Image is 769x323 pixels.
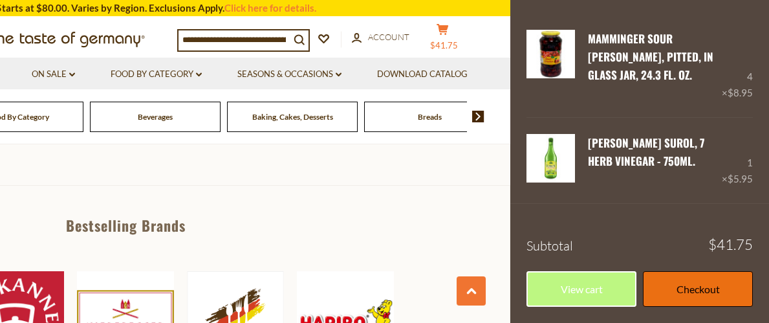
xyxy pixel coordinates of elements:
img: Kuehne Surol 7 herb vinegar [526,134,575,183]
div: 1 × [722,134,753,187]
span: $5.95 [728,173,753,184]
a: Kuehne Surol 7 herb vinegar [526,134,575,187]
a: View cart [526,271,636,307]
a: Food By Category [111,67,202,82]
button: $41.75 [423,23,462,56]
a: Checkout [643,271,753,307]
img: Mamminger Sour Morello Cherries, pitted, in Glass Jar, 24.3 fl. oz. [526,30,575,78]
a: Beverages [138,112,173,122]
img: next arrow [472,111,484,122]
a: Breads [418,112,442,122]
a: On Sale [32,67,75,82]
span: $8.95 [728,87,753,98]
span: $41.75 [708,238,753,252]
span: $41.75 [430,40,458,50]
a: Mamminger Sour [PERSON_NAME], pitted, in Glass Jar, 24.3 fl. oz. [588,30,713,84]
a: Seasons & Occasions [237,67,341,82]
div: 4 × [722,30,753,102]
a: [PERSON_NAME] Surol, 7 herb vinegar - 750ml. [588,135,704,169]
a: Account [352,30,409,45]
a: Click here for details. [224,2,316,14]
span: Account [368,32,409,42]
a: Download Catalog [377,67,468,82]
a: Baking, Cakes, Desserts [252,112,333,122]
span: Subtotal [526,238,573,254]
a: Mamminger Sour Morello Cherries, pitted, in Glass Jar, 24.3 fl. oz. [526,30,575,102]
